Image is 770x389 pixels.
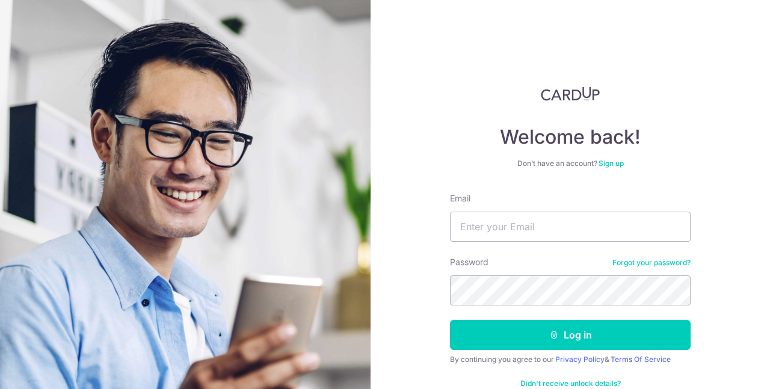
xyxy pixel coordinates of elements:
[450,320,691,350] button: Log in
[450,159,691,168] div: Don’t have an account?
[612,258,691,268] a: Forgot your password?
[450,355,691,364] div: By continuing you agree to our &
[450,212,691,242] input: Enter your Email
[541,87,600,101] img: CardUp Logo
[555,355,605,364] a: Privacy Policy
[611,355,671,364] a: Terms Of Service
[450,192,470,204] label: Email
[599,159,624,168] a: Sign up
[450,256,488,268] label: Password
[450,125,691,149] h4: Welcome back!
[520,379,621,388] a: Didn't receive unlock details?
